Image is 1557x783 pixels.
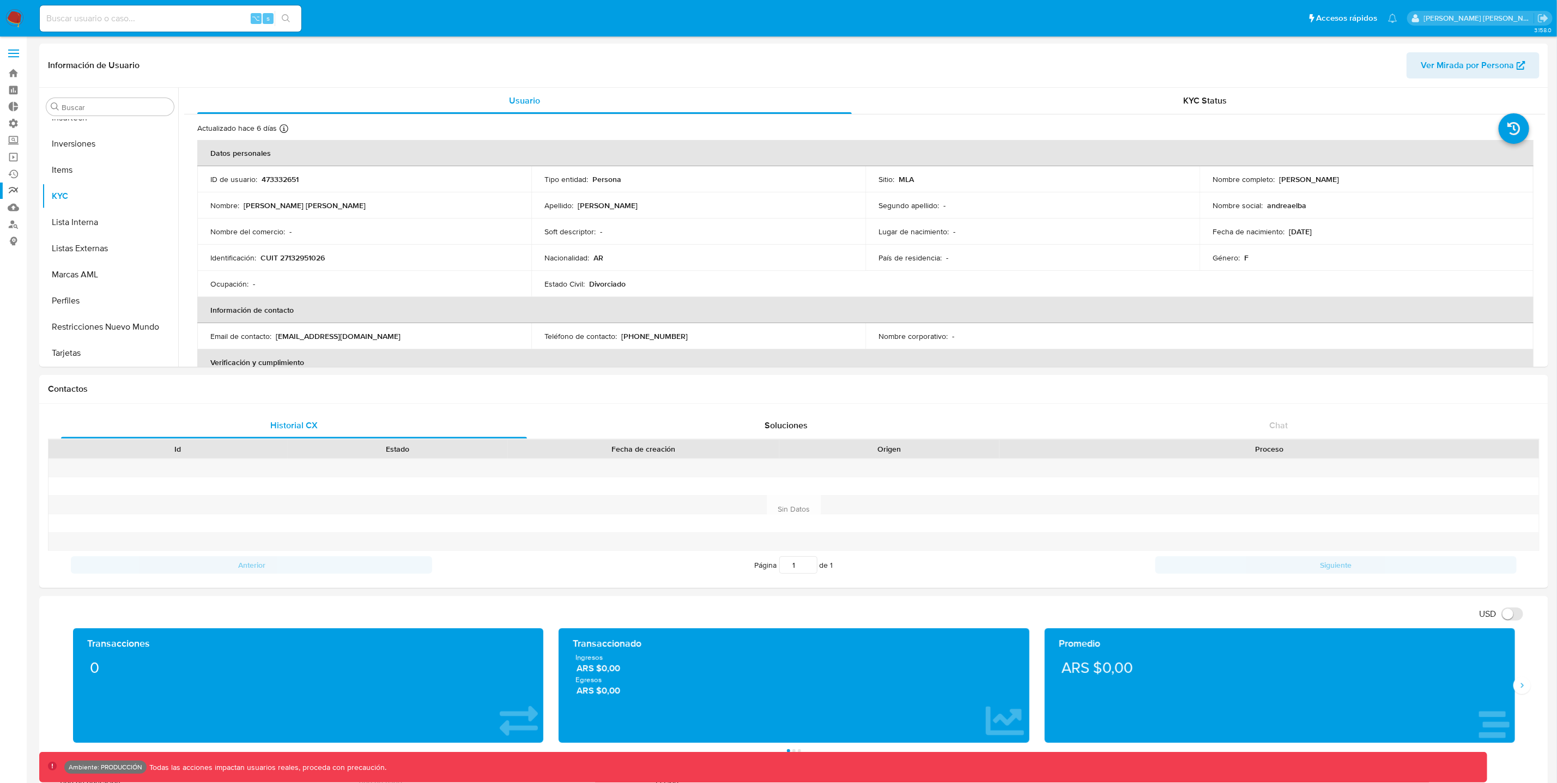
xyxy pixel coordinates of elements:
[1421,52,1514,78] span: Ver Mirada por Persona
[879,331,948,341] p: Nombre corporativo :
[592,174,621,184] p: Persona
[1155,556,1517,574] button: Siguiente
[544,279,585,289] p: Estado Civil :
[210,253,256,263] p: Identificación :
[1424,13,1534,23] p: leidy.martinez@mercadolibre.com.co
[40,11,301,26] input: Buscar usuario o caso...
[48,384,1540,394] h1: Contactos
[1537,13,1549,24] a: Salir
[197,123,277,133] p: Actualizado hace 6 días
[1279,174,1339,184] p: [PERSON_NAME]
[578,201,638,210] p: [PERSON_NAME]
[621,331,688,341] p: [PHONE_NUMBER]
[75,444,280,454] div: Id
[544,331,617,341] p: Teléfono de contacto :
[62,102,169,112] input: Buscar
[765,419,808,432] span: Soluciones
[210,174,257,184] p: ID de usuario :
[1316,13,1377,24] span: Accesos rápidos
[48,60,140,71] h1: Información de Usuario
[42,157,178,183] button: Items
[600,227,602,236] p: -
[262,174,299,184] p: 473332651
[276,331,401,341] p: [EMAIL_ADDRESS][DOMAIN_NAME]
[953,227,955,236] p: -
[210,227,285,236] p: Nombre del comercio :
[270,419,318,432] span: Historial CX
[879,253,942,263] p: País de residencia :
[755,556,833,574] span: Página de
[879,174,894,184] p: Sitio :
[42,131,178,157] button: Inversiones
[275,11,297,26] button: search-icon
[289,227,292,236] p: -
[69,765,142,769] p: Ambiente: PRODUCCIÓN
[210,201,239,210] p: Nombre :
[1267,201,1306,210] p: andreaelba
[1213,227,1285,236] p: Fecha de nacimiento :
[899,174,914,184] p: MLA
[244,201,366,210] p: [PERSON_NAME] [PERSON_NAME]
[544,253,589,263] p: Nacionalidad :
[42,183,178,209] button: KYC
[1388,14,1397,23] a: Notificaciones
[544,201,573,210] p: Apellido :
[42,209,178,235] button: Lista Interna
[260,253,325,263] p: CUIT 27132951026
[210,279,249,289] p: Ocupación :
[51,102,59,111] button: Buscar
[1244,253,1249,263] p: F
[952,331,954,341] p: -
[197,349,1534,375] th: Verificación y cumplimiento
[946,253,948,263] p: -
[42,340,178,366] button: Tarjetas
[197,140,1534,166] th: Datos personales
[253,279,255,289] p: -
[831,560,833,570] span: 1
[879,201,939,210] p: Segundo apellido :
[593,253,603,263] p: AR
[943,201,946,210] p: -
[509,94,540,107] span: Usuario
[544,227,596,236] p: Soft descriptor :
[1269,419,1288,432] span: Chat
[42,262,178,288] button: Marcas AML
[516,444,772,454] div: Fecha de creación
[266,13,270,23] span: s
[42,235,178,262] button: Listas Externas
[1213,174,1275,184] p: Nombre completo :
[1213,201,1263,210] p: Nombre social :
[589,279,626,289] p: Divorciado
[295,444,500,454] div: Estado
[197,297,1534,323] th: Información de contacto
[42,314,178,340] button: Restricciones Nuevo Mundo
[1184,94,1227,107] span: KYC Status
[1213,253,1240,263] p: Género :
[1289,227,1312,236] p: [DATE]
[71,556,432,574] button: Anterior
[210,331,271,341] p: Email de contacto :
[147,762,386,773] p: Todas las acciones impactan usuarios reales, proceda con precaución.
[544,174,588,184] p: Tipo entidad :
[42,288,178,314] button: Perfiles
[1407,52,1540,78] button: Ver Mirada por Persona
[252,13,260,23] span: ⌥
[879,227,949,236] p: Lugar de nacimiento :
[1007,444,1531,454] div: Proceso
[787,444,992,454] div: Origen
